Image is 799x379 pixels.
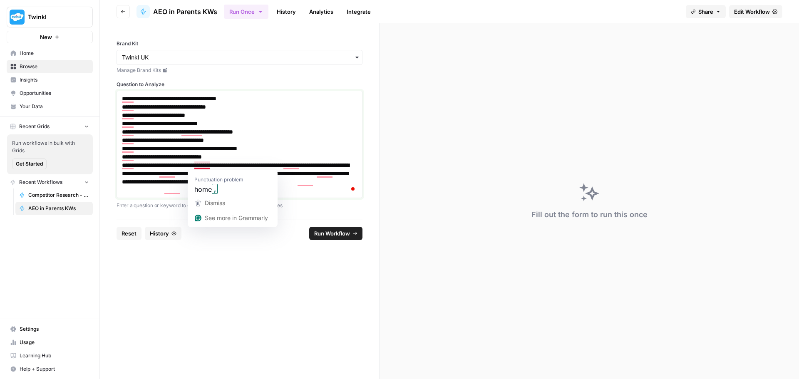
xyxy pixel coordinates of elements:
[16,160,43,168] span: Get Started
[7,60,93,73] a: Browse
[342,5,376,18] a: Integrate
[145,227,181,240] button: History
[20,325,89,333] span: Settings
[7,120,93,133] button: Recent Grids
[686,5,726,18] button: Share
[122,94,357,194] div: To enrich screen reader interactions, please activate Accessibility in Grammarly extension settings
[20,352,89,359] span: Learning Hub
[531,209,648,220] div: Fill out the form to run this once
[10,10,25,25] img: Twinkl Logo
[117,67,362,74] a: Manage Brand Kits
[13,13,20,20] img: logo_orange.svg
[20,50,89,57] span: Home
[734,7,770,16] span: Edit Workflow
[83,48,89,55] img: tab_keywords_by_traffic_grey.svg
[7,73,93,87] a: Insights
[117,201,362,210] p: Enter a question or keyword to check for Twinkl mentions in AI responses
[153,7,217,17] span: AEO in Parents KWs
[7,87,93,100] a: Opportunities
[19,123,50,130] span: Recent Grids
[12,139,88,154] span: Run workflows in bulk with Grids
[28,13,78,21] span: Twinkl
[40,33,52,41] span: New
[7,31,93,43] button: New
[7,7,93,27] button: Workspace: Twinkl
[7,362,93,376] button: Help + Support
[272,5,301,18] a: History
[224,5,268,19] button: Run Once
[28,191,89,199] span: Competitor Research - Learn Splash
[15,188,93,202] a: Competitor Research - Learn Splash
[20,103,89,110] span: Your Data
[20,365,89,373] span: Help + Support
[136,5,217,18] a: AEO in Parents KWs
[150,229,169,238] span: History
[7,322,93,336] a: Settings
[20,89,89,97] span: Opportunities
[22,48,29,55] img: tab_domain_overview_orange.svg
[28,205,89,212] span: AEO in Parents KWs
[19,178,62,186] span: Recent Workflows
[22,22,92,28] div: Domain: [DOMAIN_NAME]
[7,100,93,113] a: Your Data
[117,81,362,88] label: Question to Analyze
[117,227,141,240] button: Reset
[13,22,20,28] img: website_grey.svg
[7,176,93,188] button: Recent Workflows
[15,202,93,215] a: AEO in Parents KWs
[92,49,140,54] div: Keywords by Traffic
[7,47,93,60] a: Home
[122,53,357,62] input: Twinkl UK
[7,349,93,362] a: Learning Hub
[20,76,89,84] span: Insights
[20,339,89,346] span: Usage
[314,229,350,238] span: Run Workflow
[698,7,713,16] span: Share
[122,229,136,238] span: Reset
[304,5,338,18] a: Analytics
[309,227,362,240] button: Run Workflow
[23,13,41,20] div: v 4.0.25
[32,49,74,54] div: Domain Overview
[117,40,362,47] label: Brand Kit
[12,159,47,169] button: Get Started
[7,336,93,349] a: Usage
[729,5,782,18] a: Edit Workflow
[20,63,89,70] span: Browse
